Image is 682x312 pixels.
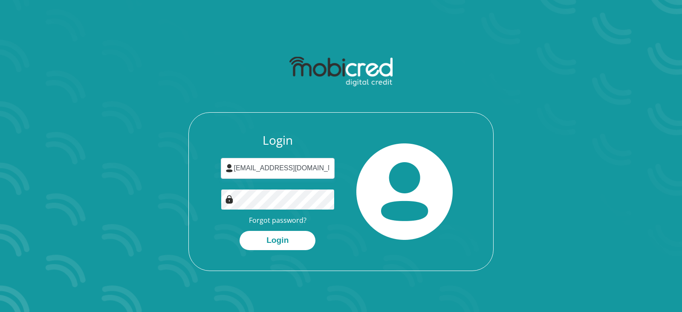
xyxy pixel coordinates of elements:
[240,231,315,250] button: Login
[221,133,335,148] h3: Login
[249,216,306,225] a: Forgot password?
[221,158,335,179] input: Username
[225,164,234,172] img: user-icon image
[289,57,392,87] img: mobicred logo
[225,195,234,204] img: Image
